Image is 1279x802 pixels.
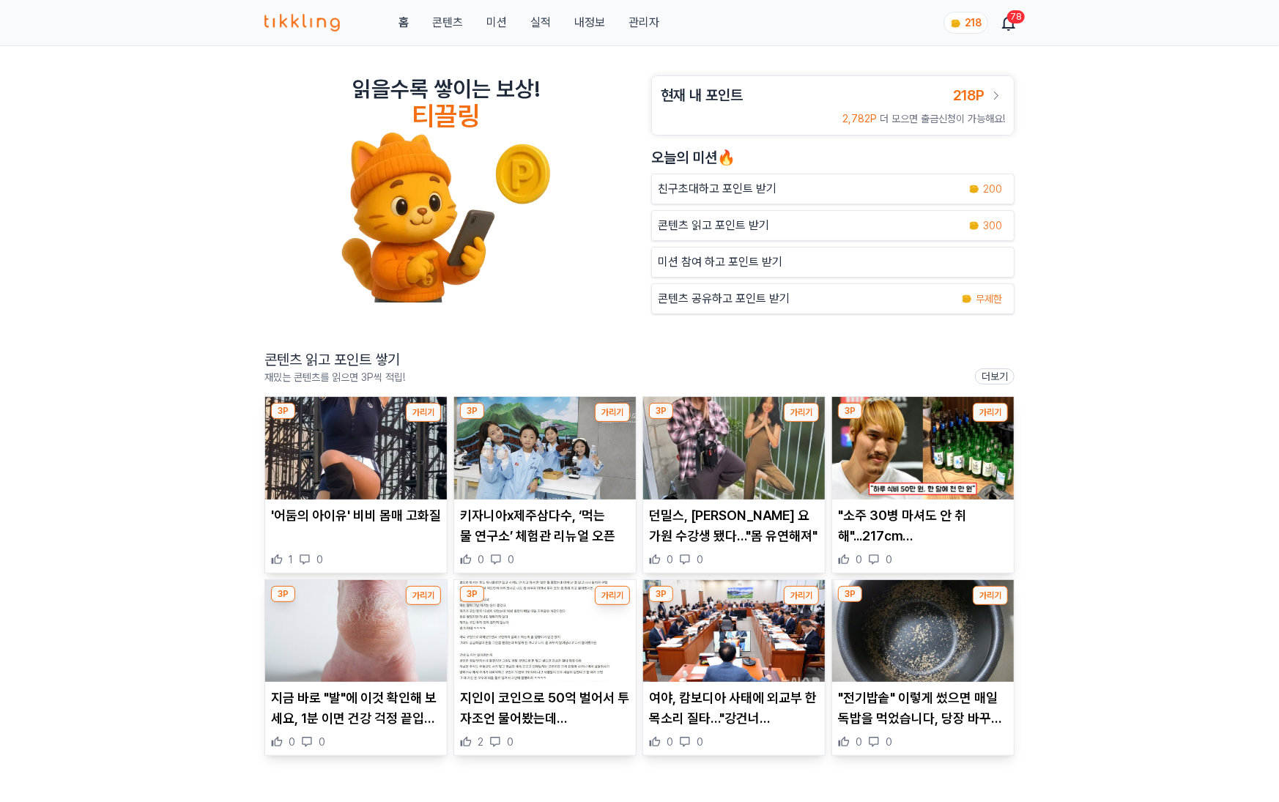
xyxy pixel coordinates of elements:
[697,552,703,567] span: 0
[1007,10,1025,23] div: 78
[629,14,659,31] a: 관리자
[965,17,982,29] span: 218
[831,579,1015,757] div: 3P 가리기 "전기밥솥" 이렇게 썼으면 매일 독밥을 먹었습니다, 당장 바꾸세요 "전기밥솥" 이렇게 썼으면 매일 독밥을 먹었습니다, 당장 바꾸세요 0 0
[264,370,405,385] p: 재밌는 콘텐츠를 읽으면 3P씩 적립!
[651,174,1015,204] button: 친구초대하고 포인트 받기 coin 200
[460,505,630,546] p: 키자니아x제주삼다수, ‘먹는물 연구소’ 체험관 리뉴얼 오픈
[880,113,1005,125] span: 더 모으면 출금신청이 가능해요!
[838,505,1008,546] p: "소주 30병 마셔도 안 취해"...217cm [PERSON_NAME], 키만큼 주량도 역대급 '초인적 주량에 경악'
[507,735,514,749] span: 0
[265,580,447,683] img: 지금 바로 "발"에 이것 확인해 보세요, 1분 이면 건강 걱정 끝입니다.
[661,85,743,105] h3: 현재 내 포인트
[658,253,782,271] p: 미션 참여 하고 포인트 받기
[643,580,825,683] img: 여야, 캄보디아 사태에 외교부 한목소리 질타…"강건너 불구경" "교민 방치"
[319,735,325,749] span: 0
[838,403,862,419] div: 3P
[264,396,448,573] div: 3P 가리기 '어둠의 아이유' 비비 몸매 고화질 '어둠의 아이유' 비비 몸매 고화질 1 0
[1003,14,1015,31] a: 78
[832,580,1014,683] img: "전기밥솥" 이렇게 썼으면 매일 독밥을 먹었습니다, 당장 바꾸세요
[478,735,483,749] span: 2
[289,552,293,567] span: 1
[486,14,507,31] button: 미션
[478,552,484,567] span: 0
[832,397,1014,500] img: "소주 30병 마셔도 안 취해"...217cm 최홍만, 키만큼 주량도 역대급 '초인적 주량에 경악'
[271,688,441,729] p: 지금 바로 "발"에 이것 확인해 보세요, 1분 이면 건강 걱정 끝입니다.
[651,283,1015,314] a: 콘텐츠 공유하고 포인트 받기 coin 무제한
[265,397,447,500] img: '어둠의 아이유' 비비 몸매 고화질
[968,220,980,231] img: coin
[856,735,862,749] span: 0
[264,579,448,757] div: 3P 가리기 지금 바로 "발"에 이것 확인해 보세요, 1분 이면 건강 걱정 끝입니다. 지금 바로 "발"에 이것 확인해 보세요, 1분 이면 건강 걱정 끝입니다. 0 0
[983,218,1002,233] span: 300
[886,735,892,749] span: 0
[697,735,703,749] span: 0
[271,586,295,602] div: 3P
[667,552,673,567] span: 0
[784,403,819,422] button: 가리기
[460,586,484,602] div: 3P
[950,18,962,29] img: coin
[316,552,323,567] span: 0
[643,397,825,500] img: 던밀스, 이효리 요가원 수강생 됐다…"몸 유연해져"
[649,586,673,602] div: 3P
[264,349,405,370] h2: 콘텐츠 읽고 포인트 쌓기
[264,14,340,31] img: 티끌링
[968,183,980,195] img: coin
[271,505,441,526] p: '어둠의 아이유' 비비 몸매 고화질
[406,586,441,605] button: 가리기
[649,403,673,419] div: 3P
[595,586,630,605] button: 가리기
[975,368,1015,385] a: 더보기
[983,182,1002,196] span: 200
[651,147,1015,168] h2: 오늘의 미션🔥
[953,86,985,104] span: 218P
[412,102,481,131] h4: 티끌링
[649,688,819,729] p: 여야, 캄보디아 사태에 외교부 한목소리 질타…"강건너 [DEMOGRAPHIC_DATA]" "교민 방치"
[271,403,295,419] div: 3P
[886,552,892,567] span: 0
[453,396,637,573] div: 3P 가리기 키자니아x제주삼다수, ‘먹는물 연구소’ 체험관 리뉴얼 오픈 키자니아x제주삼다수, ‘먹는물 연구소’ 체험관 리뉴얼 오픈 0 0
[595,403,630,422] button: 가리기
[460,688,630,729] p: 지인이 코인으로 50억 벌어서 투자조언 물어봤는데 [PERSON_NAME],,
[856,552,862,567] span: 0
[953,85,1005,105] a: 218P
[454,397,636,500] img: 키자니아x제주삼다수, ‘먹는물 연구소’ 체험관 리뉴얼 오픈
[649,505,819,546] p: 던밀스, [PERSON_NAME] 요가원 수강생 됐다…"몸 유연해져"
[658,217,769,234] p: 콘텐츠 읽고 포인트 받기
[651,210,1015,241] a: 콘텐츠 읽고 포인트 받기 coin 300
[658,290,790,308] p: 콘텐츠 공유하고 포인트 받기
[842,113,877,125] span: 2,782P
[658,180,776,198] p: 친구초대하고 포인트 받기
[574,14,605,31] a: 내정보
[530,14,551,31] a: 실적
[838,688,1008,729] p: "전기밥솥" 이렇게 썼으면 매일 독밥을 먹었습니다, 당장 바꾸세요
[976,292,1002,306] span: 무제한
[352,75,540,102] h2: 읽을수록 쌓이는 보상!
[642,396,826,573] div: 3P 가리기 던밀스, 이효리 요가원 수강생 됐다…"몸 유연해져" 던밀스, [PERSON_NAME] 요가원 수강생 됐다…"몸 유연해져" 0 0
[642,579,826,757] div: 3P 가리기 여야, 캄보디아 사태에 외교부 한목소리 질타…"강건너 불구경" "교민 방치" 여야, 캄보디아 사태에 외교부 한목소리 질타…"강건너 [DEMOGRAPHIC_DATA...
[460,403,484,419] div: 3P
[508,552,514,567] span: 0
[341,131,552,302] img: tikkling_character
[973,403,1008,422] button: 가리기
[289,735,295,749] span: 0
[667,735,673,749] span: 0
[651,247,1015,278] button: 미션 참여 하고 포인트 받기
[784,586,819,605] button: 가리기
[944,12,985,34] a: coin 218
[973,586,1008,605] button: 가리기
[454,580,636,683] img: 지인이 코인으로 50억 벌어서 투자조언 물어봤는데 거만하네,,
[406,403,441,422] button: 가리기
[961,293,973,305] img: coin
[831,396,1015,573] div: 3P 가리기 "소주 30병 마셔도 안 취해"...217cm 최홍만, 키만큼 주량도 역대급 '초인적 주량에 경악' "소주 30병 마셔도 안 취해"...217cm [PERSON_...
[432,14,463,31] a: 콘텐츠
[453,579,637,757] div: 3P 가리기 지인이 코인으로 50억 벌어서 투자조언 물어봤는데 거만하네,, 지인이 코인으로 50억 벌어서 투자조언 물어봤는데 [PERSON_NAME],, 2 0
[838,586,862,602] div: 3P
[398,14,409,31] a: 홈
